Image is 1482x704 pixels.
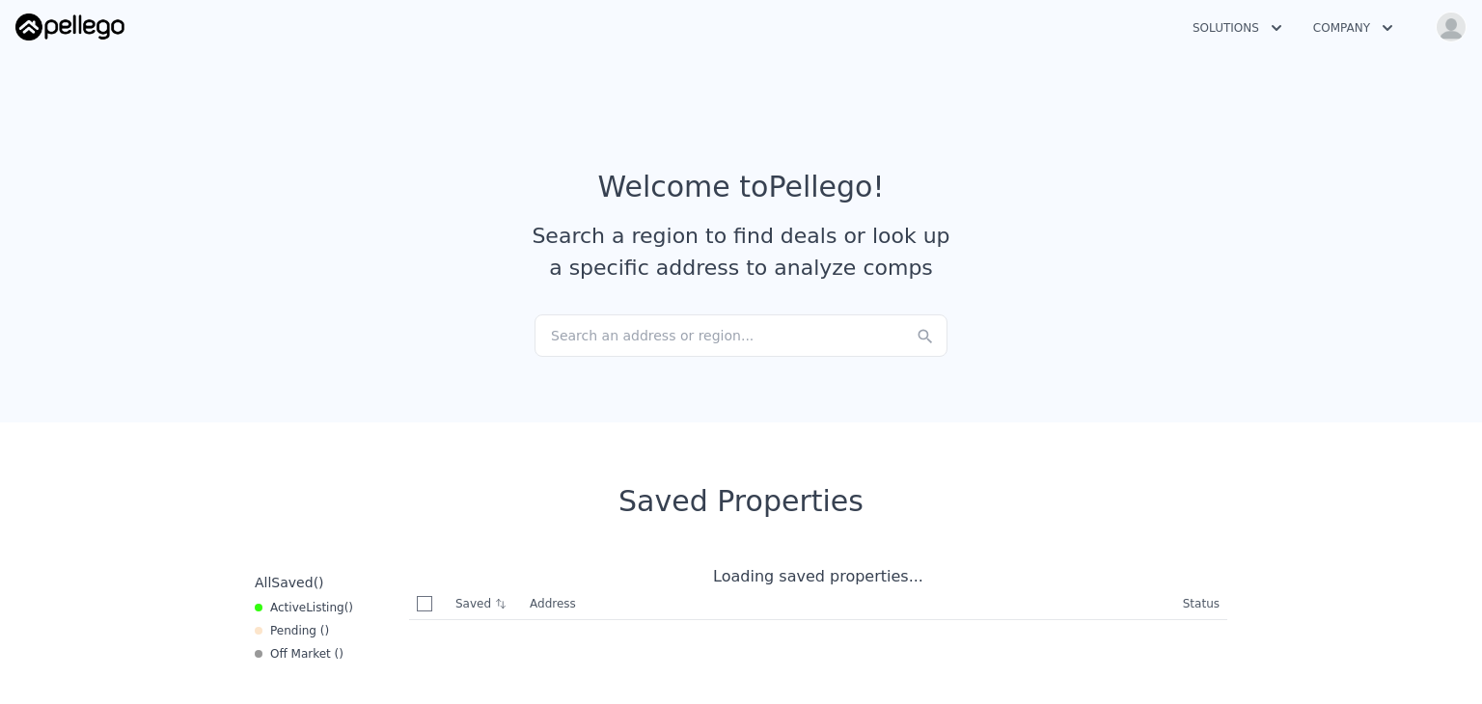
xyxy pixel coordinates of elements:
[598,170,885,204] div: Welcome to Pellego !
[535,314,947,357] div: Search an address or region...
[1177,11,1298,45] button: Solutions
[1175,588,1227,620] th: Status
[409,565,1227,588] div: Loading saved properties...
[525,220,957,284] div: Search a region to find deals or look up a specific address to analyze comps
[270,600,353,615] span: Active ( )
[15,14,124,41] img: Pellego
[1436,12,1467,42] img: avatar
[255,646,343,662] div: Off Market ( )
[522,588,1175,620] th: Address
[255,573,324,592] div: All ( )
[255,623,329,638] div: Pending ( )
[306,601,344,614] span: Listing
[1298,11,1409,45] button: Company
[271,575,313,590] span: Saved
[247,484,1235,519] div: Saved Properties
[448,588,522,619] th: Saved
